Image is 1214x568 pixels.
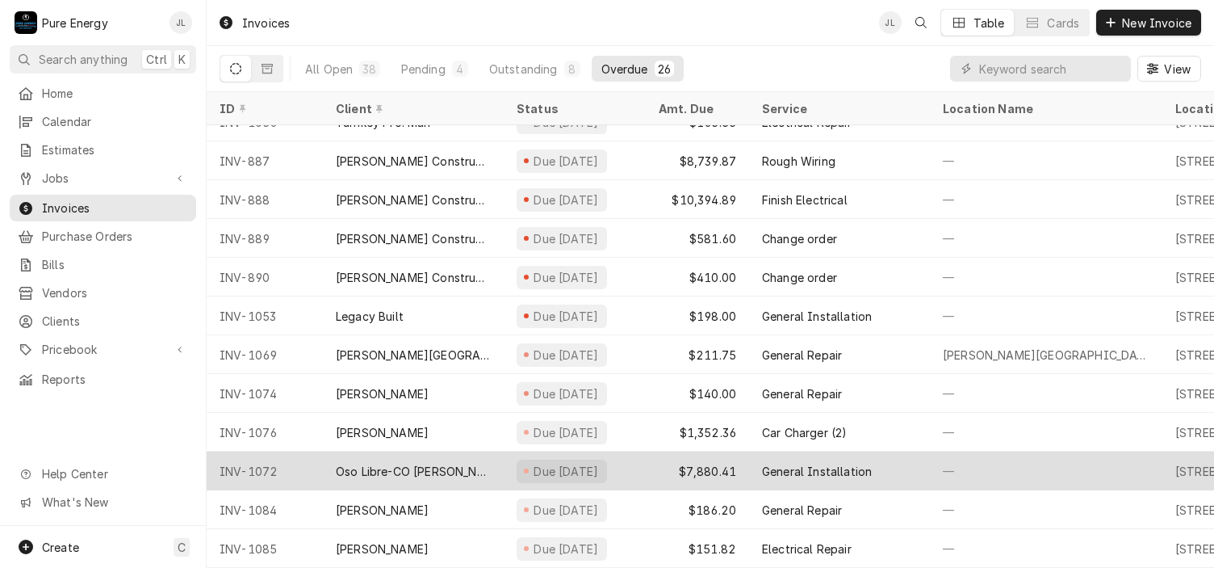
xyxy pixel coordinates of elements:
div: Change order [762,269,837,286]
div: INV-1053 [207,297,323,335]
div: Finish Electrical [762,191,848,208]
div: — [930,141,1162,180]
div: [PERSON_NAME] [336,424,429,441]
div: — [930,297,1162,335]
a: Estimates [10,137,196,163]
div: Pure Energy [42,15,108,32]
div: General Installation [762,463,872,480]
span: C [178,539,186,556]
a: Go to Jobs [10,165,196,191]
div: Legacy Built [336,308,404,325]
div: INV-1069 [207,335,323,374]
div: James Linnenkamp's Avatar [170,11,192,34]
div: $198.00 [646,297,749,335]
div: General Installation [762,308,872,325]
span: What's New [42,494,186,511]
div: INV-888 [207,180,323,219]
div: Electrical Repair [762,541,852,557]
div: General Repair [762,502,842,519]
div: Car Charger (2) [762,424,847,441]
div: INV-1076 [207,413,323,452]
button: Open search [908,10,934,36]
div: 26 [658,61,671,78]
div: [PERSON_NAME] Construction [336,230,491,247]
div: [PERSON_NAME] Construction [336,191,491,208]
a: Purchase Orders [10,223,196,250]
div: [PERSON_NAME] [336,502,429,519]
div: — [930,374,1162,413]
span: Reports [42,371,188,388]
span: Create [42,541,79,554]
span: Ctrl [146,51,167,68]
span: Pricebook [42,341,164,358]
span: Estimates [42,141,188,158]
a: Vendors [10,280,196,306]
div: Pending [401,61,446,78]
div: [PERSON_NAME][GEOGRAPHIC_DATA] [336,347,491,364]
div: Due [DATE] [532,385,601,402]
a: Home [10,80,196,107]
div: All Open [305,61,353,78]
span: Bills [42,256,188,273]
div: $10,394.89 [646,180,749,219]
a: Reports [10,366,196,393]
input: Keyword search [979,56,1123,82]
div: INV-890 [207,258,323,297]
div: Client [336,100,488,117]
div: Outstanding [489,61,558,78]
span: Calendar [42,113,188,130]
span: Vendors [42,284,188,301]
div: Pure Energy's Avatar [15,11,37,34]
div: — [930,490,1162,529]
div: Due [DATE] [532,269,601,286]
div: INV-889 [207,219,323,258]
div: General Repair [762,347,842,364]
span: New Invoice [1119,15,1195,32]
div: Due [DATE] [532,191,601,208]
div: [PERSON_NAME] Construction [336,269,491,286]
div: — [930,529,1162,568]
span: View [1161,61,1194,78]
span: Home [42,85,188,102]
a: Go to Pricebook [10,336,196,363]
a: Calendar [10,108,196,135]
div: INV-1085 [207,529,323,568]
div: INV-1074 [207,374,323,413]
div: General Repair [762,385,842,402]
button: Search anythingCtrlK [10,45,196,74]
div: JL [170,11,192,34]
div: — [930,219,1162,258]
div: Due [DATE] [532,463,601,480]
span: Search anything [39,51,128,68]
div: [PERSON_NAME] [336,541,429,557]
div: Due [DATE] [532,230,601,247]
div: Change order [762,230,837,247]
button: View [1137,56,1201,82]
div: $581.60 [646,219,749,258]
div: INV-1084 [207,490,323,529]
div: — [930,180,1162,219]
div: $1,352.36 [646,413,749,452]
div: 8 [567,61,577,78]
div: [PERSON_NAME][GEOGRAPHIC_DATA] [943,347,1149,364]
div: Amt. Due [659,100,733,117]
div: $140.00 [646,374,749,413]
div: INV-1072 [207,452,323,490]
button: New Invoice [1096,10,1201,36]
div: $410.00 [646,258,749,297]
div: Due [DATE] [532,153,601,170]
div: $186.20 [646,490,749,529]
div: JL [879,11,902,34]
span: Purchase Orders [42,228,188,245]
span: K [178,51,186,68]
span: Clients [42,313,188,330]
div: Oso Libre-CO [PERSON_NAME] [336,463,491,480]
div: Service [762,100,914,117]
div: Rough Wiring [762,153,835,170]
a: Clients [10,308,196,334]
div: — [930,258,1162,297]
div: Location Name [943,100,1146,117]
div: Due [DATE] [532,308,601,325]
div: Due [DATE] [532,347,601,364]
div: 4 [455,61,465,78]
